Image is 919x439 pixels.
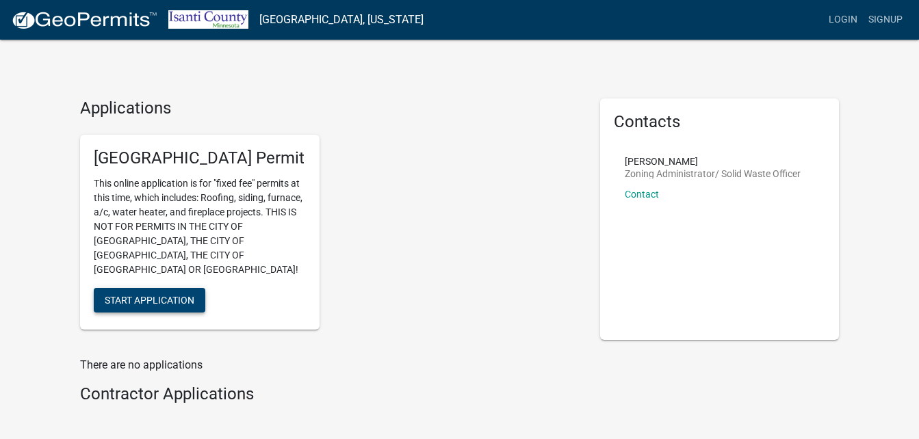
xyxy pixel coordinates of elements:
[80,384,580,410] wm-workflow-list-section: Contractor Applications
[94,148,306,168] h5: [GEOGRAPHIC_DATA] Permit
[105,294,194,305] span: Start Application
[94,176,306,277] p: This online application is for "fixed fee" permits at this time, which includes: Roofing, siding,...
[259,8,424,31] a: [GEOGRAPHIC_DATA], [US_STATE]
[625,169,801,178] p: Zoning Administrator/ Solid Waste Officer
[80,357,580,373] p: There are no applications
[168,10,248,29] img: Isanti County, Minnesota
[625,157,801,166] p: [PERSON_NAME]
[80,384,580,404] h4: Contractor Applications
[863,7,908,33] a: Signup
[80,98,580,118] h4: Applications
[625,189,659,200] a: Contact
[94,288,205,312] button: Start Application
[823,7,863,33] a: Login
[80,98,580,341] wm-workflow-list-section: Applications
[614,112,826,132] h5: Contacts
